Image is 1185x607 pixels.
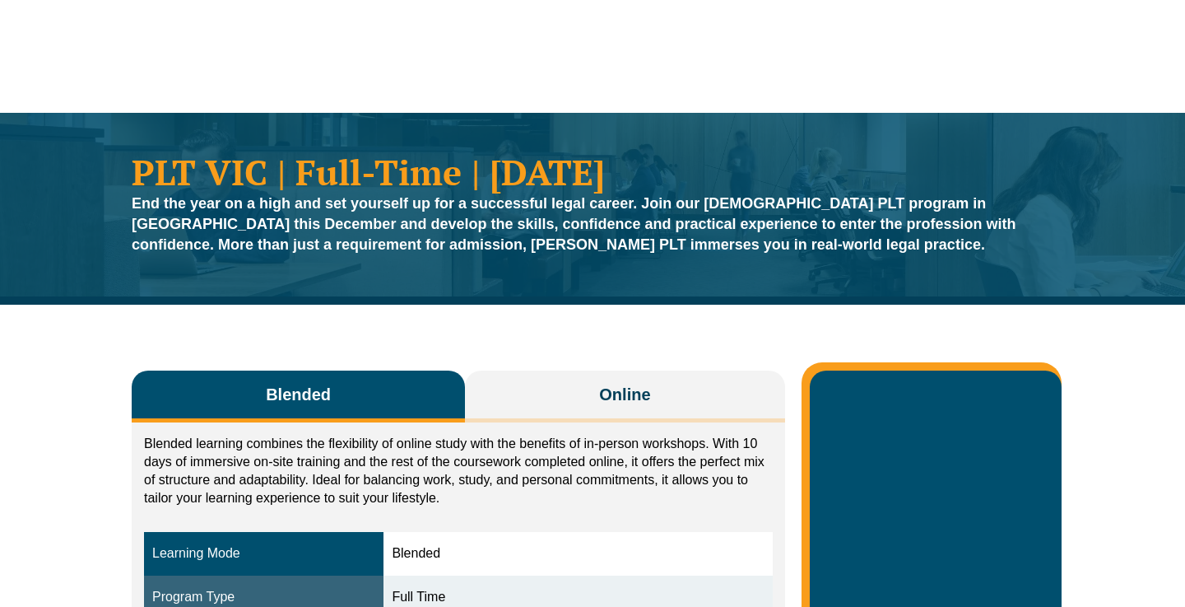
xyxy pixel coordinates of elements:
strong: End the year on a high and set yourself up for a successful legal career. Join our [DEMOGRAPHIC_D... [132,195,1016,253]
div: Program Type [152,588,375,607]
span: Blended [266,383,331,406]
span: Online [599,383,650,406]
h1: PLT VIC | Full-Time | [DATE] [132,154,1053,189]
div: Learning Mode [152,544,375,563]
div: Full Time [392,588,764,607]
div: Blended [392,544,764,563]
p: Blended learning combines the flexibility of online study with the benefits of in-person workshop... [144,435,773,507]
